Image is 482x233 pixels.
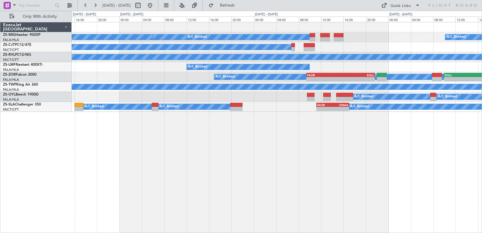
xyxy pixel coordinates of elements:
[3,68,19,72] a: FALA/HLA
[350,102,369,111] div: A/C Booked
[97,17,119,22] div: 20:00
[16,14,64,19] span: Only With Activity
[333,103,348,107] div: DNAA
[102,3,131,8] span: [DATE] - [DATE]
[445,73,478,77] div: EGLL
[354,92,373,101] div: A/C Booked
[3,73,36,77] a: ZS-ZORFalcon 2000
[3,107,19,112] a: FACT/CPT
[3,53,15,57] span: ZS-RVL
[3,33,15,37] span: ZS-MIG
[299,17,321,22] div: 08:00
[447,33,466,42] div: A/C Booked
[445,77,478,81] div: -
[390,3,411,9] div: Quick Links
[231,17,254,22] div: 20:00
[254,17,276,22] div: 00:00
[160,102,179,111] div: A/C Booked
[3,83,38,87] a: ZS-TWPKing Air 260
[216,72,235,81] div: A/C Booked
[3,63,16,67] span: ZS-LMF
[3,83,16,87] span: ZS-TWP
[366,17,388,22] div: 20:00
[164,17,186,22] div: 08:00
[333,107,348,111] div: -
[455,17,478,22] div: 12:00
[3,93,16,96] span: ZS-OYL
[3,53,31,57] a: ZS-RVLPC12/NG
[433,17,455,22] div: 08:00
[188,33,207,42] div: A/C Booked
[307,73,340,77] div: FAOR
[206,1,242,10] button: Refresh
[3,77,19,82] a: FALA/HLA
[411,17,433,22] div: 04:00
[188,62,207,71] div: A/C Booked
[3,93,39,96] a: ZS-OYLBeech 1900D
[317,107,333,111] div: -
[3,43,31,47] a: ZS-CJTPC12/47E
[378,1,423,10] button: Quick Links
[389,12,412,17] div: [DATE] - [DATE]
[3,97,19,102] a: FALA/HLA
[3,48,19,52] a: FACT/CPT
[317,103,333,107] div: FAOR
[75,17,97,22] div: 16:00
[307,77,340,81] div: -
[73,12,96,17] div: [DATE] - [DATE]
[3,103,41,106] a: ZS-SLAChallenger 350
[3,58,19,62] a: FACT/CPT
[215,3,240,8] span: Refresh
[343,17,366,22] div: 16:00
[187,17,209,22] div: 12:00
[276,17,299,22] div: 04:00
[438,92,457,101] div: A/C Booked
[120,12,143,17] div: [DATE] - [DATE]
[321,17,343,22] div: 12:00
[3,63,42,67] a: ZS-LMFNextant 400XTi
[3,73,16,77] span: ZS-ZOR
[18,1,53,10] input: Trip Number
[3,38,19,42] a: FALA/HLA
[3,103,15,106] span: ZS-SLA
[85,102,104,111] div: A/C Booked
[388,17,411,22] div: 00:00
[7,12,65,21] button: Only With Activity
[3,43,15,47] span: ZS-CJT
[255,12,278,17] div: [DATE] - [DATE]
[3,33,40,37] a: ZS-MIGHawker 900XP
[142,17,164,22] div: 04:00
[340,77,374,81] div: -
[119,17,142,22] div: 00:00
[340,73,374,77] div: EGLL
[3,87,19,92] a: FALA/HLA
[209,17,231,22] div: 16:00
